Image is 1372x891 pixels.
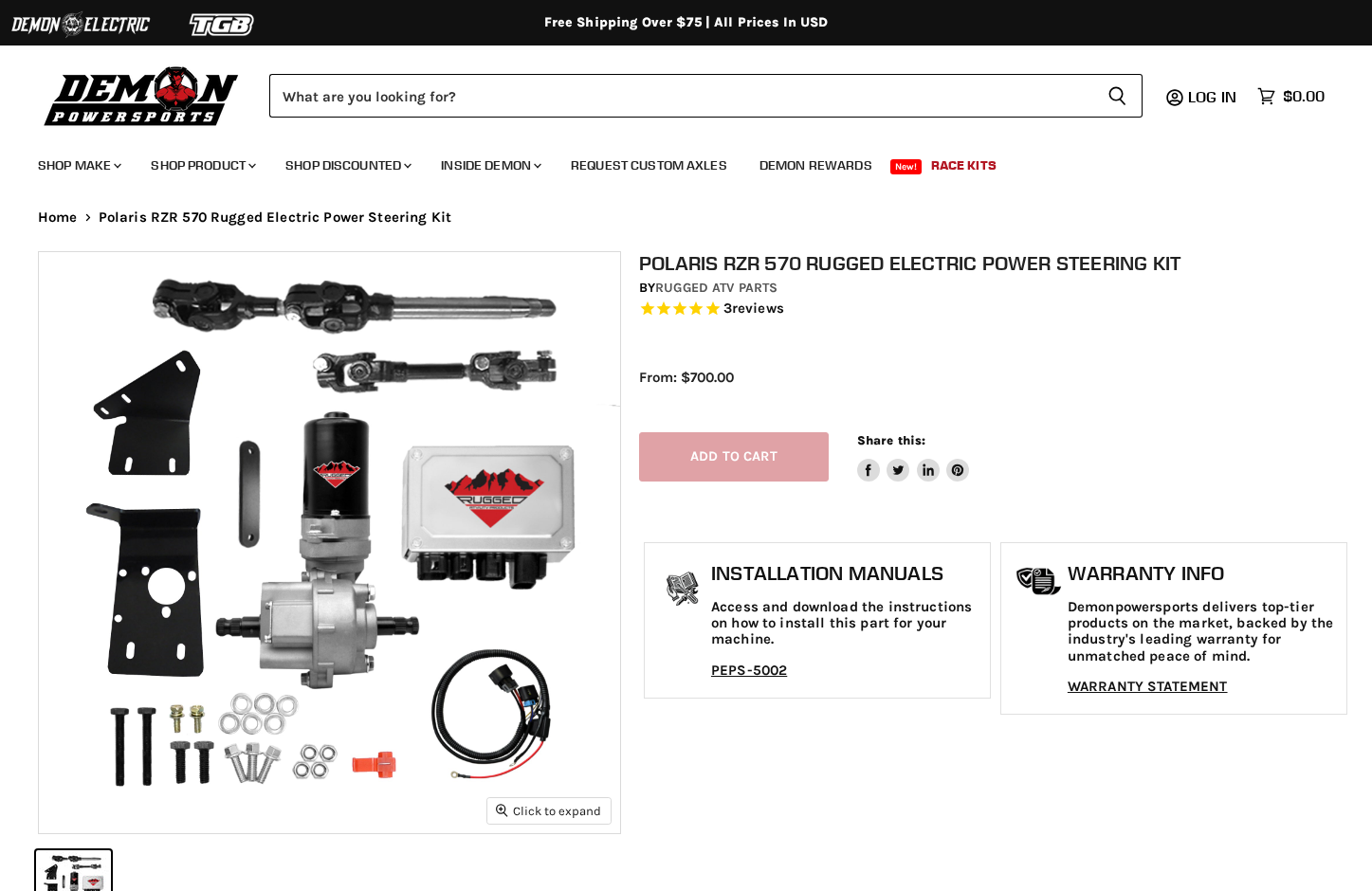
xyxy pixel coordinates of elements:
[1180,88,1248,105] a: Log in
[639,300,1352,319] span: Rated 5.0 out of 5 stars 3 reviews
[38,62,246,129] img: Demon Powersports
[39,252,620,833] img: IMAGE
[99,209,452,226] span: Polaris RZR 570 Rugged Electric Power Steering Kit
[655,280,777,296] a: Rugged ATV Parts
[639,369,734,386] span: From: $700.00
[557,146,741,185] a: Request Custom Axles
[9,7,152,43] img: Demon Electric Logo 2
[38,209,78,226] a: Home
[269,74,1092,118] input: Search
[427,146,553,185] a: Inside Demon
[1068,599,1337,664] p: Demonpowersports delivers top-tier products on the market, backed by the industry's leading warra...
[639,278,1352,299] div: by
[857,433,925,447] span: Share this:
[1068,678,1228,695] a: WARRANTY STATEMENT
[711,662,787,679] a: PEPS-5002
[890,159,923,174] span: New!
[745,146,887,185] a: Demon Rewards
[723,300,784,317] span: 3 reviews
[24,146,133,185] a: Shop Make
[732,300,784,317] span: reviews
[271,146,423,185] a: Shop Discounted
[137,146,267,185] a: Shop Product
[487,798,611,824] button: Click to expand
[152,7,294,43] img: TGB Logo 2
[659,567,706,614] img: install_manual-icon.png
[1068,562,1337,585] h1: Warranty Info
[711,562,980,585] h1: Installation Manuals
[269,74,1143,118] form: Product
[1092,74,1143,118] button: Search
[1015,567,1063,596] img: warranty-icon.png
[496,804,601,818] span: Click to expand
[639,251,1352,275] h1: Polaris RZR 570 Rugged Electric Power Steering Kit
[1188,87,1236,106] span: Log in
[24,138,1320,185] ul: Main menu
[711,599,980,648] p: Access and download the instructions on how to install this part for your machine.
[1283,87,1325,105] span: $0.00
[917,146,1011,185] a: Race Kits
[857,432,970,482] aside: Share this:
[1248,82,1334,110] a: $0.00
